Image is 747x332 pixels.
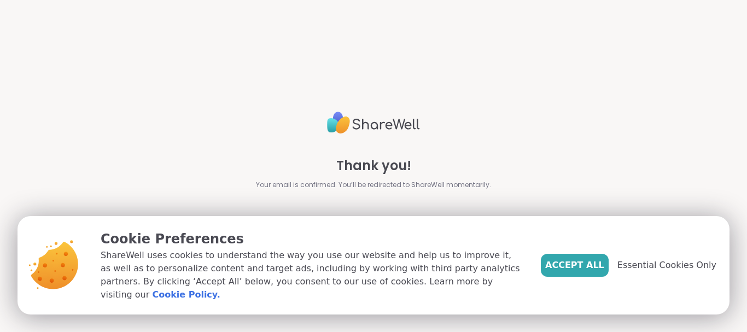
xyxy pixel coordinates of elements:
span: Your email is confirmed. You’ll be redirected to ShareWell momentarily. [256,180,491,190]
button: Accept All [541,254,609,277]
span: Essential Cookies Only [617,259,716,272]
span: Thank you! [336,156,411,176]
img: ShareWell Logo [327,107,420,138]
span: Accept All [545,259,604,272]
p: ShareWell uses cookies to understand the way you use our website and help us to improve it, as we... [101,249,523,301]
a: Cookie Policy. [152,288,220,301]
p: Cookie Preferences [101,229,523,249]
